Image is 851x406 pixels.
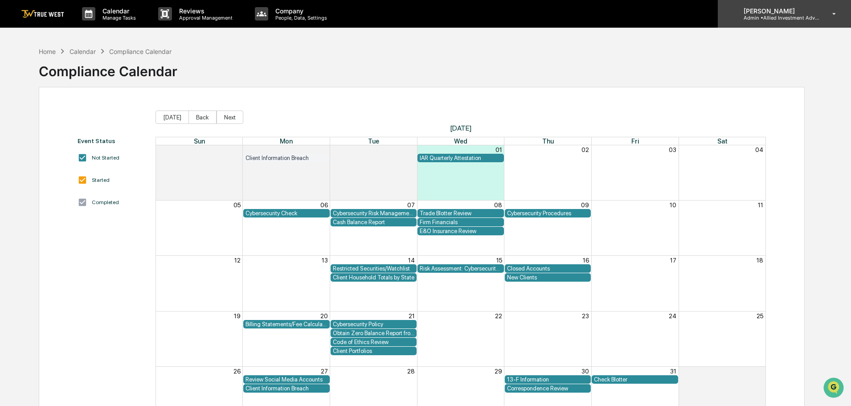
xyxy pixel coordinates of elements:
button: 24 [669,312,676,320]
div: Cybersecurity Procedures [507,210,589,217]
button: 15 [496,257,502,264]
span: Sun [194,137,205,145]
button: Next [217,111,243,124]
a: 🗄️Attestations [61,179,114,195]
span: Wed [454,137,467,145]
button: 04 [755,146,763,153]
button: 01 [495,146,502,153]
span: [DATE] [79,121,97,128]
button: 26 [233,368,241,375]
div: Cybersecurity Risk Management and Strategy [333,210,415,217]
button: See all [138,97,162,108]
button: 29 [320,146,328,153]
button: 30 [407,146,415,153]
button: Back [188,111,217,124]
img: Tammy Steffen [9,113,23,127]
button: 13 [322,257,328,264]
div: Risk Assessment: Cybersecurity and Technology Vendor Review [420,265,502,272]
p: People, Data, Settings [268,15,331,21]
span: [PERSON_NAME] [28,121,72,128]
div: IAR Quarterly Attestation [420,155,502,161]
div: Not Started [92,155,119,161]
p: Calendar [95,7,140,15]
div: Started [92,177,110,183]
div: Client Information Breach [245,385,327,392]
div: Restricted Securities/Watchlist [333,265,415,272]
button: Start new chat [151,71,162,82]
span: Thu [542,137,554,145]
button: 06 [320,201,328,209]
div: Calendar [70,48,96,55]
div: Cybersecurity Check [245,210,327,217]
button: 19 [234,312,241,320]
div: 🔎 [9,200,16,207]
a: Powered byPylon [63,221,108,228]
p: Manage Tasks [95,15,140,21]
div: Review Social Media Accounts [245,376,327,383]
div: Client Household Totals by State [333,274,415,281]
div: 🖐️ [9,183,16,190]
div: We're available if you need us! [40,77,123,84]
a: 🔎Data Lookup [5,196,60,212]
button: [DATE] [155,111,189,124]
span: [PERSON_NAME] [28,145,72,152]
span: Pylon [89,221,108,228]
img: 8933085812038_c878075ebb4cc5468115_72.jpg [19,68,35,84]
div: Obtain Zero Balance Report from Custodian [333,330,415,336]
div: Correspondence Review [507,385,589,392]
div: Check Blotter [594,376,676,383]
button: 25 [757,312,763,320]
p: How can we help? [9,19,162,33]
button: 02 [581,146,589,153]
button: 07 [407,201,415,209]
img: 1746055101610-c473b297-6a78-478c-a979-82029cc54cd1 [9,68,25,84]
div: Firm Financials [420,219,502,226]
button: 17 [670,257,676,264]
div: Start new chat [40,68,146,77]
span: Sat [717,137,728,145]
span: [DATE] [79,145,97,152]
img: Tammy Steffen [9,137,23,151]
button: 03 [669,146,676,153]
p: Approval Management [172,15,237,21]
span: Data Lookup [18,199,56,208]
button: 05 [233,201,241,209]
button: 27 [321,368,328,375]
button: 28 [407,368,415,375]
span: [DATE] [155,124,766,132]
span: Preclearance [18,182,57,191]
span: • [74,145,77,152]
div: Cash Balance Report [333,219,415,226]
div: Trade Blotter Review [420,210,502,217]
span: Attestations [74,182,110,191]
div: New Clients [507,274,589,281]
div: E&O Insurance Review [420,228,502,234]
a: 🖐️Preclearance [5,179,61,195]
div: Billing Statements/Fee Calculations Report [245,321,327,328]
button: 12 [234,257,241,264]
span: • [74,121,77,128]
button: 09 [581,201,589,209]
button: 29 [495,368,502,375]
div: Compliance Calendar [109,48,172,55]
button: 28 [233,146,241,153]
div: Compliance Calendar [39,56,177,79]
button: 21 [409,312,415,320]
p: Reviews [172,7,237,15]
p: Admin • Allied Investment Advisors [736,15,819,21]
button: 22 [495,312,502,320]
button: 01 [757,368,763,375]
div: Completed [92,199,119,205]
div: 13-F Information [507,376,589,383]
button: 18 [757,257,763,264]
div: Code of Ethics Review [333,339,415,345]
div: Client Information Breach [245,155,327,161]
p: Company [268,7,331,15]
button: 11 [758,201,763,209]
span: Mon [280,137,293,145]
div: 🗄️ [65,183,72,190]
img: logo [21,10,64,18]
div: Event Status [78,137,147,144]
